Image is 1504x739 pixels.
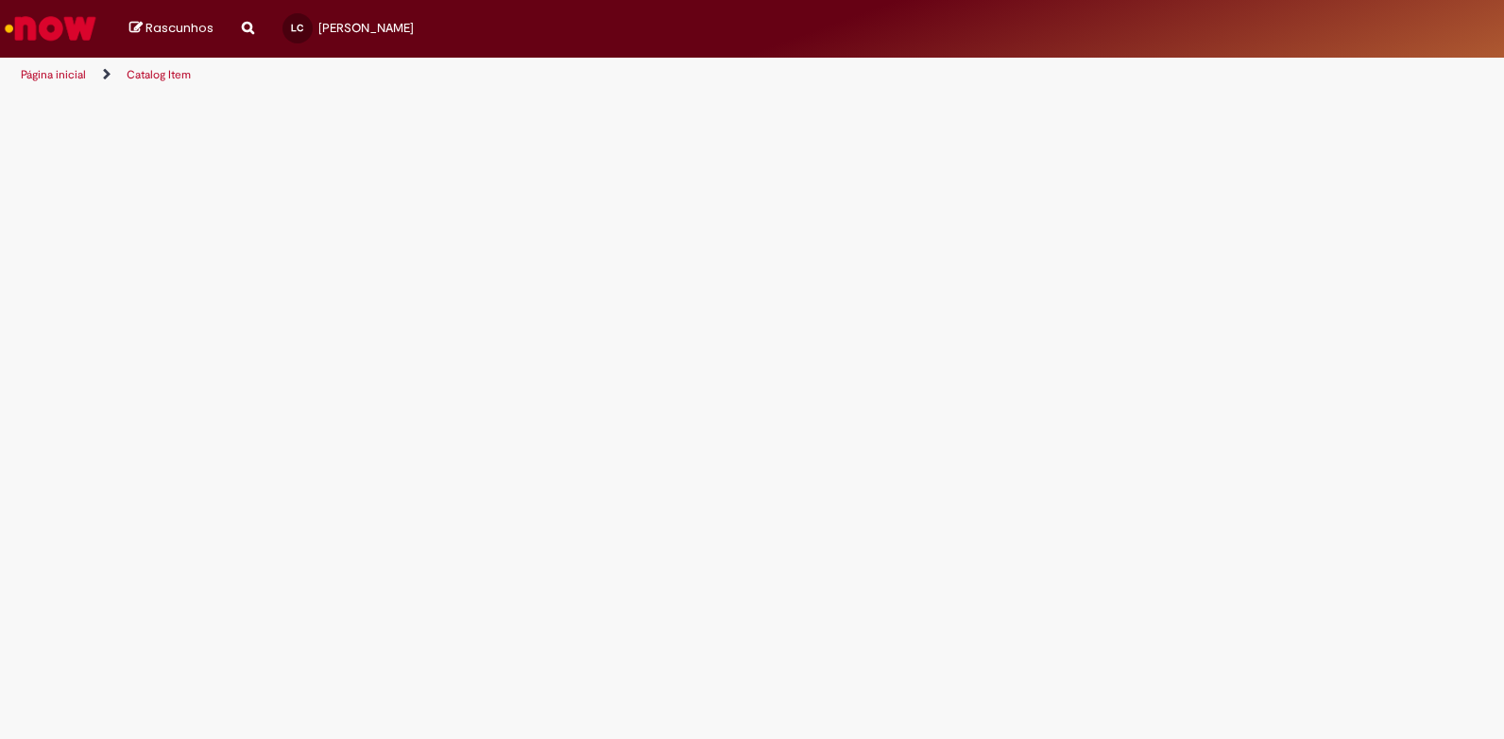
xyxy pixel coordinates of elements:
[291,22,303,34] span: LC
[129,20,214,38] a: Rascunhos
[14,58,988,93] ul: Trilhas de página
[145,19,214,37] span: Rascunhos
[21,67,86,82] a: Página inicial
[127,67,191,82] a: Catalog Item
[318,20,414,36] span: [PERSON_NAME]
[2,9,99,47] img: ServiceNow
